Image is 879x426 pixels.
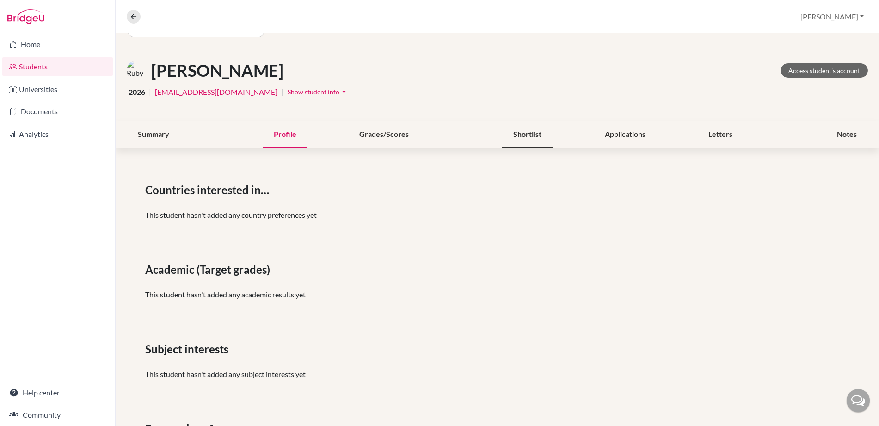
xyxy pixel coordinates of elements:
[7,9,44,24] img: Bridge-U
[287,85,349,99] button: Show student infoarrow_drop_down
[129,86,145,98] span: 2026
[145,341,232,358] span: Subject interests
[145,210,849,221] p: This student hasn't added any country preferences yet
[21,6,40,15] span: Help
[2,80,113,99] a: Universities
[594,121,657,148] div: Applications
[263,121,307,148] div: Profile
[2,102,113,121] a: Documents
[796,8,868,25] button: [PERSON_NAME]
[2,57,113,76] a: Students
[348,121,420,148] div: Grades/Scores
[145,261,274,278] span: Academic (Target grades)
[288,88,339,96] span: Show student info
[145,182,273,198] span: Countries interested in…
[151,61,283,80] h1: [PERSON_NAME]
[155,86,277,98] a: [EMAIL_ADDRESS][DOMAIN_NAME]
[339,87,349,96] i: arrow_drop_down
[2,35,113,54] a: Home
[2,383,113,402] a: Help center
[697,121,744,148] div: Letters
[281,86,283,98] span: |
[502,121,553,148] div: Shortlist
[826,121,868,148] div: Notes
[145,369,849,380] p: This student hasn't added any subject interests yet
[2,406,113,424] a: Community
[781,63,868,78] a: Access student's account
[145,289,849,300] p: This student hasn't added any academic results yet
[127,121,180,148] div: Summary
[149,86,151,98] span: |
[127,60,148,81] img: Ruby Greaves's avatar
[2,125,113,143] a: Analytics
